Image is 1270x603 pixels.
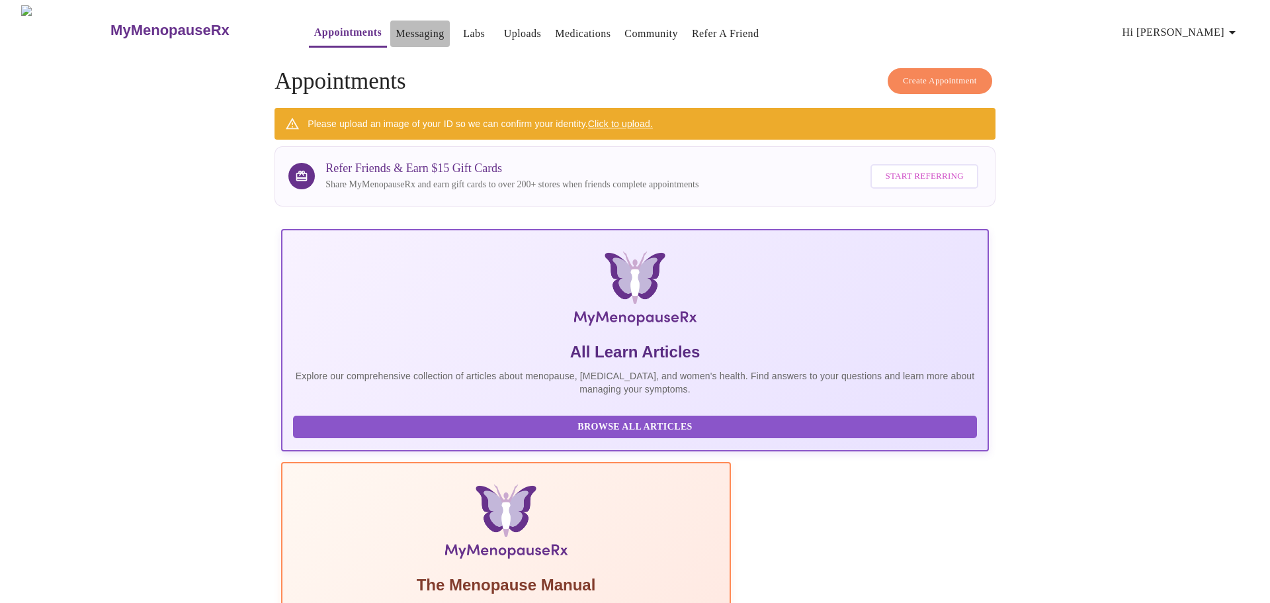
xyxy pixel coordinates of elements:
a: MyMenopauseRx [109,7,282,54]
h3: MyMenopauseRx [110,22,230,39]
h3: Refer Friends & Earn $15 Gift Cards [325,162,698,175]
button: Browse All Articles [293,416,977,439]
a: Medications [555,24,611,43]
span: Create Appointment [903,73,977,89]
button: Hi [PERSON_NAME] [1117,19,1246,46]
img: MyMenopauseRx Logo [400,252,870,331]
span: Hi [PERSON_NAME] [1122,23,1240,42]
button: Community [619,21,683,47]
a: Uploads [504,24,542,43]
img: MyMenopauseRx Logo [21,5,109,55]
p: Share MyMenopauseRx and earn gift cards to over 200+ stores when friends complete appointments [325,178,698,191]
a: Start Referring [867,158,981,195]
a: Appointments [314,23,382,42]
h5: All Learn Articles [293,342,977,363]
p: Explore our comprehensive collection of articles about menopause, [MEDICAL_DATA], and women's hea... [293,369,977,396]
h5: The Menopause Manual [293,575,719,596]
a: Browse All Articles [293,420,980,432]
button: Labs [453,21,495,47]
button: Messaging [390,21,449,47]
h4: Appointments [275,68,995,95]
a: Messaging [396,24,444,43]
button: Uploads [499,21,547,47]
button: Appointments [309,19,387,48]
a: Labs [463,24,485,43]
span: Start Referring [885,169,963,184]
button: Start Referring [870,164,978,189]
a: Refer a Friend [692,24,759,43]
button: Medications [550,21,616,47]
div: Please upload an image of your ID so we can confirm your identity. [308,112,653,136]
button: Create Appointment [888,68,992,94]
a: Click to upload. [588,118,653,129]
button: Refer a Friend [687,21,765,47]
img: Menopause Manual [360,485,651,564]
a: Community [624,24,678,43]
span: Browse All Articles [306,419,964,436]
